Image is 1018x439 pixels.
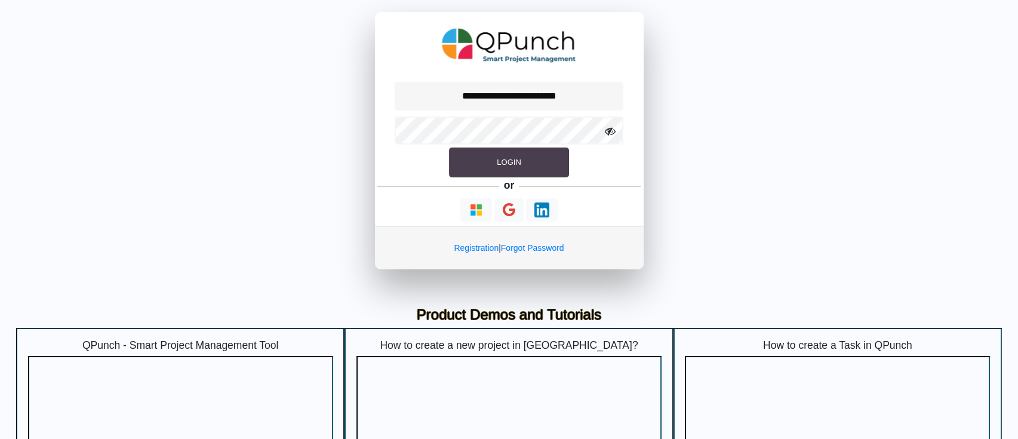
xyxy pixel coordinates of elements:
button: Continue With LinkedIn [526,198,558,222]
img: QPunch [442,24,576,67]
button: Continue With Google [494,198,524,223]
button: Login [449,148,568,177]
span: Login [497,158,521,167]
a: Forgot Password [501,243,564,253]
a: Registration [454,243,499,253]
h5: or [502,177,516,194]
h5: How to create a Task in QPunch [685,339,990,352]
button: Continue With Microsoft Azure [460,198,492,222]
div: | [375,226,644,269]
h3: Product Demos and Tutorials [25,306,993,324]
img: Loading... [469,202,484,217]
h5: How to create a new project in [GEOGRAPHIC_DATA]? [356,339,662,352]
img: Loading... [534,202,549,217]
h5: QPunch - Smart Project Management Tool [28,339,333,352]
